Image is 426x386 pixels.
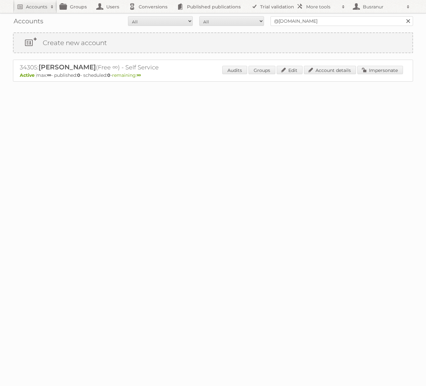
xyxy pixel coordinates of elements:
a: Groups [248,66,275,74]
strong: 0 [77,72,80,78]
p: max: - published: - scheduled: - [20,72,406,78]
a: Create new account [14,33,412,53]
h2: Accounts [26,4,47,10]
h2: 34305: (Free ∞) - Self Service [20,63,247,72]
a: Account details [304,66,356,74]
a: Edit [277,66,303,74]
span: Active [20,72,36,78]
h2: More tools [306,4,339,10]
a: Impersonate [357,66,403,74]
strong: 0 [107,72,110,78]
strong: ∞ [137,72,141,78]
span: [PERSON_NAME] [39,63,96,71]
strong: ∞ [47,72,51,78]
a: Audits [222,66,247,74]
h2: Busranur [361,4,403,10]
span: remaining: [112,72,141,78]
